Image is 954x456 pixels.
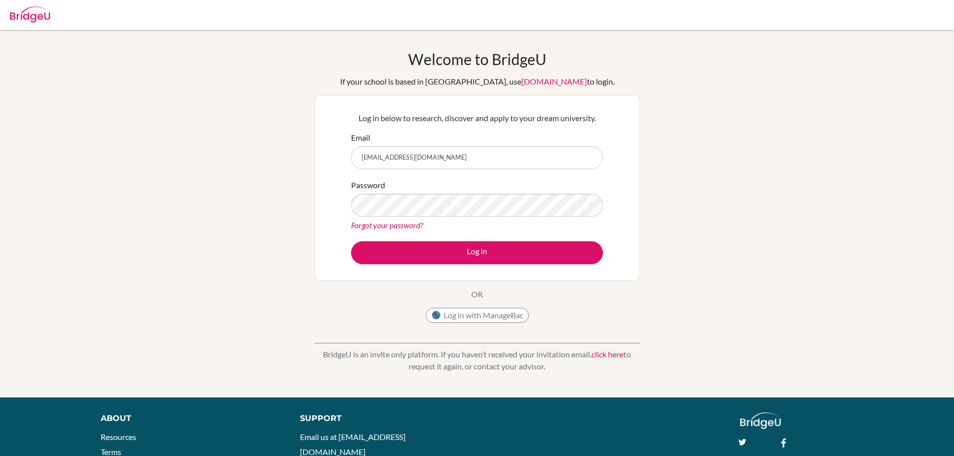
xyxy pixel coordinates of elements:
[351,132,370,144] label: Email
[408,50,546,68] h1: Welcome to BridgeU
[521,77,587,86] a: [DOMAIN_NAME]
[351,220,423,230] a: Forgot your password?
[101,412,277,424] div: About
[591,349,623,359] a: click here
[300,412,465,424] div: Support
[351,112,603,124] p: Log in below to research, discover and apply to your dream university.
[101,432,136,441] a: Resources
[426,308,529,323] button: Log in with ManageBac
[740,412,781,429] img: logo_white@2x-f4f0deed5e89b7ecb1c2cc34c3e3d731f90f0f143d5ea2071677605dd97b5244.png
[340,76,614,88] div: If your school is based in [GEOGRAPHIC_DATA], use to login.
[10,7,50,23] img: Bridge-U
[351,241,603,264] button: Log in
[314,348,640,372] p: BridgeU is an invite only platform. If you haven’t received your invitation email, to request it ...
[471,288,483,300] p: OR
[351,179,385,191] label: Password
